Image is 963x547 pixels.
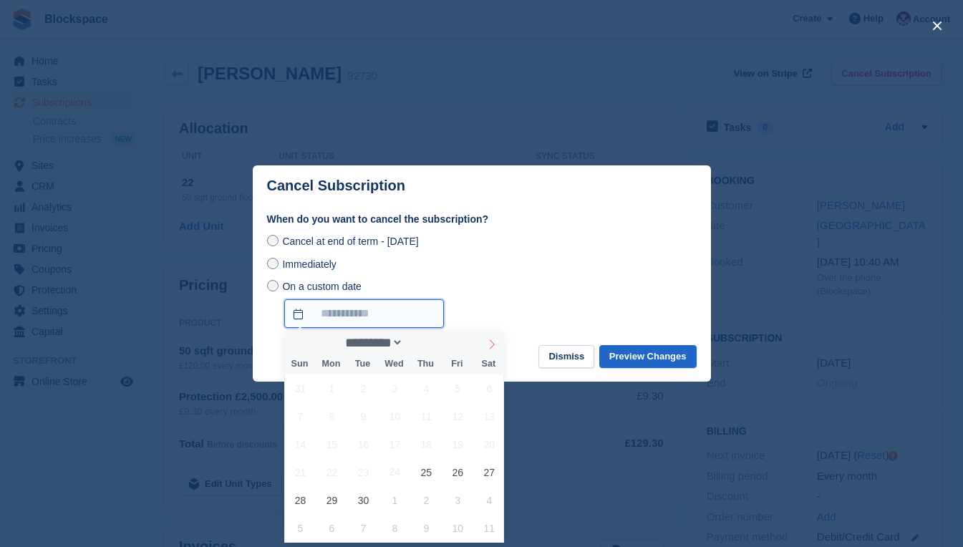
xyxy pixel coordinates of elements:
label: When do you want to cancel the subscription? [267,212,697,227]
span: August 31, 2025 [286,374,314,402]
span: October 4, 2025 [475,486,503,514]
p: Cancel Subscription [267,178,405,194]
input: Immediately [267,258,279,269]
span: September 22, 2025 [318,458,346,486]
span: September 18, 2025 [412,430,440,458]
span: September 2, 2025 [349,374,377,402]
span: Tue [347,359,378,369]
span: Sat [473,359,504,369]
span: October 11, 2025 [475,514,503,542]
span: September 21, 2025 [286,458,314,486]
input: On a custom date [284,299,444,328]
span: September 14, 2025 [286,430,314,458]
span: September 5, 2025 [444,374,472,402]
span: October 10, 2025 [444,514,472,542]
span: September 11, 2025 [412,402,440,430]
span: September 30, 2025 [349,486,377,514]
span: September 12, 2025 [444,402,472,430]
button: Dismiss [538,345,594,369]
span: Wed [378,359,410,369]
span: Sun [284,359,316,369]
span: September 7, 2025 [286,402,314,430]
span: October 6, 2025 [318,514,346,542]
span: September 8, 2025 [318,402,346,430]
span: September 25, 2025 [412,458,440,486]
span: October 3, 2025 [444,486,472,514]
span: September 17, 2025 [381,430,409,458]
span: September 27, 2025 [475,458,503,486]
span: September 9, 2025 [349,402,377,430]
span: September 1, 2025 [318,374,346,402]
input: Cancel at end of term - [DATE] [267,235,279,246]
span: October 5, 2025 [286,514,314,542]
input: Year [403,335,448,350]
span: September 26, 2025 [444,458,472,486]
span: Cancel at end of term - [DATE] [282,236,418,247]
span: September 16, 2025 [349,430,377,458]
button: close [926,14,949,37]
span: September 3, 2025 [381,374,409,402]
span: On a custom date [282,281,362,292]
span: September 10, 2025 [381,402,409,430]
span: October 2, 2025 [412,486,440,514]
span: October 1, 2025 [381,486,409,514]
span: Immediately [282,258,336,270]
span: September 23, 2025 [349,458,377,486]
button: Preview Changes [599,345,697,369]
span: Fri [441,359,473,369]
span: Thu [410,359,441,369]
select: Month [340,335,403,350]
span: October 9, 2025 [412,514,440,542]
span: September 6, 2025 [475,374,503,402]
span: September 29, 2025 [318,486,346,514]
span: September 28, 2025 [286,486,314,514]
span: September 4, 2025 [412,374,440,402]
span: September 15, 2025 [318,430,346,458]
input: On a custom date [267,280,279,291]
span: September 19, 2025 [444,430,472,458]
span: September 13, 2025 [475,402,503,430]
span: September 24, 2025 [381,458,409,486]
span: October 8, 2025 [381,514,409,542]
span: Mon [315,359,347,369]
span: September 20, 2025 [475,430,503,458]
span: October 7, 2025 [349,514,377,542]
